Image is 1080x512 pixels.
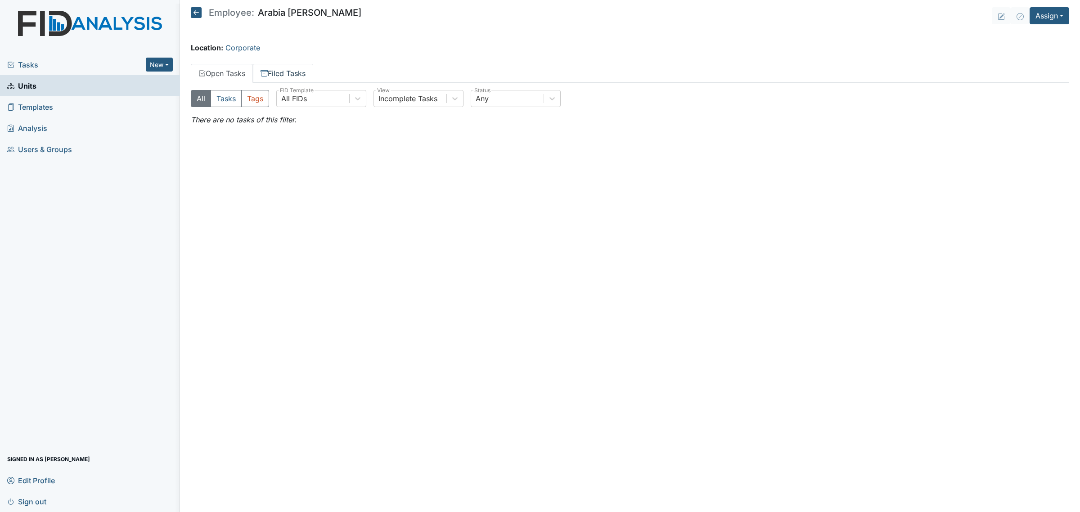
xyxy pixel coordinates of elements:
button: Assign [1030,7,1069,24]
div: All FIDs [281,93,307,104]
a: Filed Tasks [253,64,313,83]
h5: Arabia [PERSON_NAME] [191,7,361,18]
button: Tasks [211,90,242,107]
div: Type filter [191,90,269,107]
strong: Location: [191,43,223,52]
div: Open Tasks [191,90,1069,125]
a: Corporate [225,43,260,52]
em: There are no tasks of this filter. [191,115,297,124]
span: Signed in as [PERSON_NAME] [7,452,90,466]
a: Open Tasks [191,64,253,83]
span: Templates [7,100,53,114]
div: Incomplete Tasks [378,93,437,104]
span: Analysis [7,121,47,135]
div: Any [476,93,489,104]
span: Users & Groups [7,142,72,156]
span: Edit Profile [7,473,55,487]
span: Units [7,79,36,93]
span: Sign out [7,494,46,508]
a: Tasks [7,59,146,70]
span: Employee: [209,8,254,17]
button: Tags [241,90,269,107]
button: All [191,90,211,107]
button: New [146,58,173,72]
